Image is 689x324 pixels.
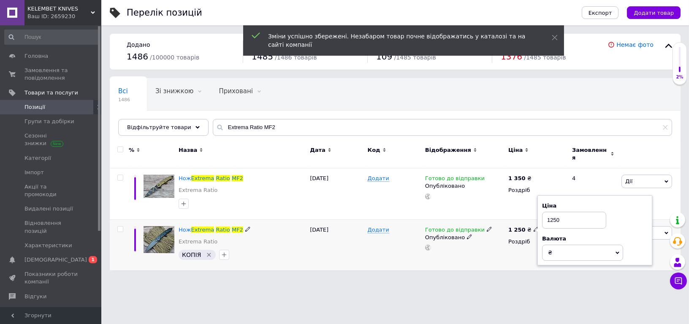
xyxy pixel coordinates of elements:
[24,103,45,111] span: Позиції
[24,118,74,125] span: Групи та добірки
[118,119,162,127] span: Опубліковані
[127,41,150,48] span: Додано
[179,175,191,181] span: Нож
[425,146,471,154] span: Відображення
[232,227,243,233] span: MF2
[24,89,78,97] span: Товари та послуги
[89,256,97,263] span: 1
[24,219,78,235] span: Відновлення позицій
[182,251,201,258] span: КОПІЯ
[548,249,552,256] span: ₴
[508,175,526,181] b: 1 350
[24,67,78,82] span: Замовлення та повідомлення
[144,226,174,254] img: Нож Extrema Ratio MF2
[425,182,504,190] div: Опубліковано
[508,186,565,194] div: Роздріб
[368,146,380,154] span: Код
[673,74,686,80] div: 2%
[127,51,148,62] span: 1486
[572,146,608,162] span: Замовлення
[4,30,100,45] input: Пошук
[127,124,191,130] span: Відфільтруйте товари
[567,168,619,219] div: 4
[24,242,72,249] span: Характеристики
[425,227,485,235] span: Готово до відправки
[542,235,648,243] div: Валюта
[425,234,504,241] div: Опубліковано
[508,146,523,154] span: Ціна
[508,238,565,246] div: Роздріб
[191,227,214,233] span: Extrema
[127,8,202,17] div: Перелік позицій
[27,13,101,20] div: Ваш ID: 2659230
[24,132,78,147] span: Сезонні знижки
[150,54,199,61] span: / 100000 товарів
[24,52,48,60] span: Головна
[508,226,539,234] div: ₴
[24,293,46,300] span: Відгуки
[179,227,243,233] a: НожExtremaRatioMF2
[155,87,193,95] span: Зі знижкою
[216,175,230,181] span: Ratio
[310,146,326,154] span: Дата
[308,168,365,219] div: [DATE]
[508,227,526,233] b: 1 250
[118,87,128,95] span: Всі
[368,175,389,182] span: Додати
[625,178,632,184] span: Дії
[179,186,217,194] a: Extrema Ratio
[27,5,91,13] span: KELEMBET KNIVES
[179,238,217,246] a: Extrema Ratio
[213,119,672,136] input: Пошук по назві позиції, артикулу і пошуковим запитам
[179,146,197,154] span: Назва
[368,227,389,233] span: Додати
[179,227,191,233] span: Нож
[191,175,214,181] span: Extrema
[582,6,619,19] button: Експорт
[425,175,485,184] span: Готово до відправки
[616,41,654,48] a: Немає фото
[24,169,44,176] span: Імпорт
[216,227,230,233] span: Ratio
[670,273,687,289] button: Чат з покупцем
[24,154,51,162] span: Категорії
[144,175,174,198] img: Нож Extrema Ratio MF2
[308,219,365,270] div: [DATE]
[634,10,674,16] span: Додати товар
[206,251,212,258] svg: Видалити мітку
[627,6,681,19] button: Додати товар
[508,175,532,182] div: ₴
[24,205,73,213] span: Видалені позиції
[589,10,612,16] span: Експорт
[129,146,134,154] span: %
[179,175,243,181] a: НожExtremaRatioMF2
[118,97,130,103] span: 1486
[24,183,78,198] span: Акції та промокоди
[219,87,253,95] span: Приховані
[542,202,648,210] div: Ціна
[24,270,78,286] span: Показники роботи компанії
[232,175,243,181] span: MF2
[268,32,531,49] div: Зміни успішно збережені. Незабаром товар почне відображатись у каталозі та на сайті компанії
[24,256,87,264] span: [DEMOGRAPHIC_DATA]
